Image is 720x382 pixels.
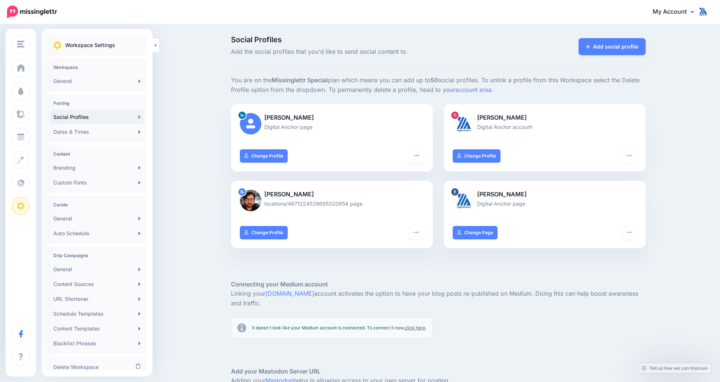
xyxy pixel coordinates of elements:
[240,190,261,211] img: AAcHTteTbDZcQrAZ6a8ABRu7e8jzRSrelmZtpnD2dZB6eGqVmBAs96-c-77925.png
[453,190,637,199] p: [PERSON_NAME]
[17,41,24,47] img: menu.png
[231,76,646,95] p: You are on the plan which means you can add up to social profiles. To unlink a profile from this ...
[252,324,426,332] p: It doesn't look like your Medium account is connected. To connect it now, .
[453,149,500,163] a: Change Profile
[240,113,424,123] p: [PERSON_NAME]
[53,202,141,207] h4: Curate
[272,76,328,84] b: Missinglettr Special
[231,280,646,289] h5: Connecting your Medium account
[50,124,144,139] a: Dates & Times
[638,363,711,373] a: Tell us how we can improve
[231,367,646,376] h5: Add your Mastodon Server URL
[453,113,474,134] img: 361536475_2625111397639472_4014128168611093496_n-bsa135406.jpg
[53,253,141,258] h4: Drip Campaigns
[50,74,144,89] a: General
[65,41,115,50] p: Workspace Settings
[453,226,498,239] a: Change Page
[50,262,144,277] a: General
[50,110,144,124] a: Social Profiles
[240,113,261,134] img: user_default_image.png
[240,190,424,199] p: [PERSON_NAME]
[50,211,144,226] a: General
[431,76,438,84] b: 50
[265,290,314,297] a: [DOMAIN_NAME]
[240,123,424,131] p: Digital Anchor page
[50,175,144,190] a: Custom Fonts
[50,160,144,175] a: Branding
[50,226,144,241] a: Auto Schedule
[240,149,288,163] a: Change Profile
[53,64,141,70] h4: Workspace
[455,86,492,93] a: account area
[50,336,144,351] a: Blacklist Phrases
[53,151,141,157] h4: Content
[240,199,424,208] p: locations/4871324539695320954 page
[50,306,144,321] a: Schedule Templates
[231,47,504,57] span: Add the social profiles that you'd like to send social content to.
[453,113,637,123] p: [PERSON_NAME]
[50,360,144,375] a: Delete Workspace
[645,3,709,21] a: My Account
[50,292,144,306] a: URL Shortener
[405,325,425,330] a: click here
[453,190,474,211] img: 359488620_10158913450767136_1978313563470429006_n-bsa135012.jpg
[453,123,637,131] p: Digital Anchor account
[579,38,646,55] a: Add social profile
[50,277,144,292] a: Content Sources
[53,100,141,106] h4: Posting
[453,199,637,208] p: Digital Anchor page
[50,321,144,336] a: Content Templates
[7,6,57,18] img: Missinglettr
[231,289,646,308] p: Linking your account activates the option to have your blog posts re-published on Medium. Doing t...
[237,323,246,332] img: info-circle-grey.png
[240,226,288,239] a: Change Profile
[53,41,61,49] img: settings.png
[231,36,504,43] span: Social Profiles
